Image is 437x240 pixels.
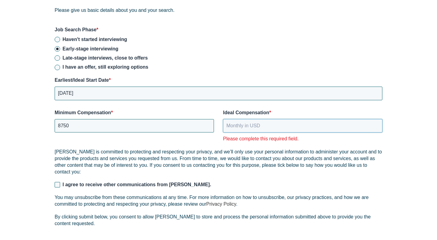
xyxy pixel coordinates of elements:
input: Late-stage interviews, close to offers [55,55,60,61]
input: Monthly in USD [55,119,214,132]
input: Early-stage interviewing [55,46,60,52]
input: I have an offer, still exploring options [55,65,60,70]
div: Please complete this required field. [223,135,382,142]
span: Haven't started interviewing [63,37,127,42]
p: By clicking submit below, you consent to allow [PERSON_NAME] to store and process the personal in... [55,214,382,227]
p: Please give us basic details about you and your search. [55,7,382,14]
input: MM - DD - YYYY [55,87,382,100]
a: Privacy Policy [206,201,236,207]
span: I have an offer, still exploring options [63,64,148,70]
p: You may unsubscribe from these communications at any time. For more information on how to unsubsc... [55,194,382,207]
span: Early-stage interviewing [63,46,118,51]
span: Earliest/Ideal Start Date [55,77,109,83]
input: I agree to receive other communications from [PERSON_NAME]. [55,182,60,187]
input: Haven't started interviewing [55,37,60,42]
span: Ideal Compensation [223,110,269,115]
span: Late-stage interviews, close to offers [63,55,148,60]
p: [PERSON_NAME] is committed to protecting and respecting your privacy, and we’ll only use your per... [55,149,382,175]
span: Minimum Compensation [55,110,111,115]
span: Job Search Phase [55,27,97,32]
span: I agree to receive other communications from [PERSON_NAME]. [63,182,211,187]
input: Monthly in USD [223,119,382,132]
